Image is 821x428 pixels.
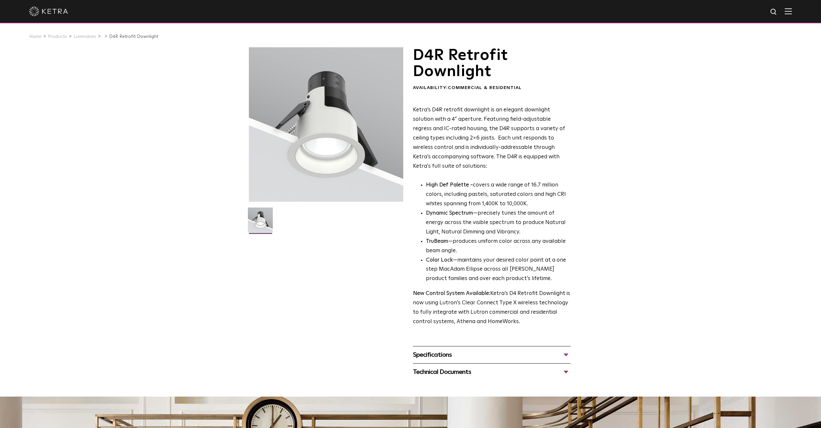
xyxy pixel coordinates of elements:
strong: Color Lock [426,257,453,263]
img: ketra-logo-2019-white [29,6,68,16]
div: Specifications [413,350,571,360]
strong: High Def Palette - [426,182,473,188]
a: Luminaires [73,34,96,39]
img: Hamburger%20Nav.svg [785,8,792,14]
img: search icon [770,8,778,16]
strong: New Control System Available: [413,291,490,296]
p: Ketra’s D4 Retrofit Downlight is now using Lutron’s Clear Connect Type X wireless technology to f... [413,289,571,327]
span: Commercial & Residential [448,85,522,90]
a: Home [29,34,41,39]
li: —produces uniform color across any available beam angle. [426,237,571,256]
li: —maintains your desired color point at a one step MacAdam Ellipse across all [PERSON_NAME] produc... [426,256,571,284]
img: D4R Retrofit Downlight [248,208,273,237]
p: Ketra’s D4R retrofit downlight is an elegant downlight solution with a 4” aperture. Featuring fie... [413,106,571,171]
strong: TruBeam [426,239,448,244]
strong: Dynamic Spectrum [426,210,473,216]
div: Availability: [413,85,571,91]
a: Products [48,34,67,39]
div: Technical Documents [413,367,571,377]
a: D4R Retrofit Downlight [109,34,158,39]
li: —precisely tunes the amount of energy across the visible spectrum to produce Natural Light, Natur... [426,209,571,237]
h1: D4R Retrofit Downlight [413,47,571,80]
p: covers a wide range of 16.7 million colors, including pastels, saturated colors and high CRI whit... [426,181,571,209]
